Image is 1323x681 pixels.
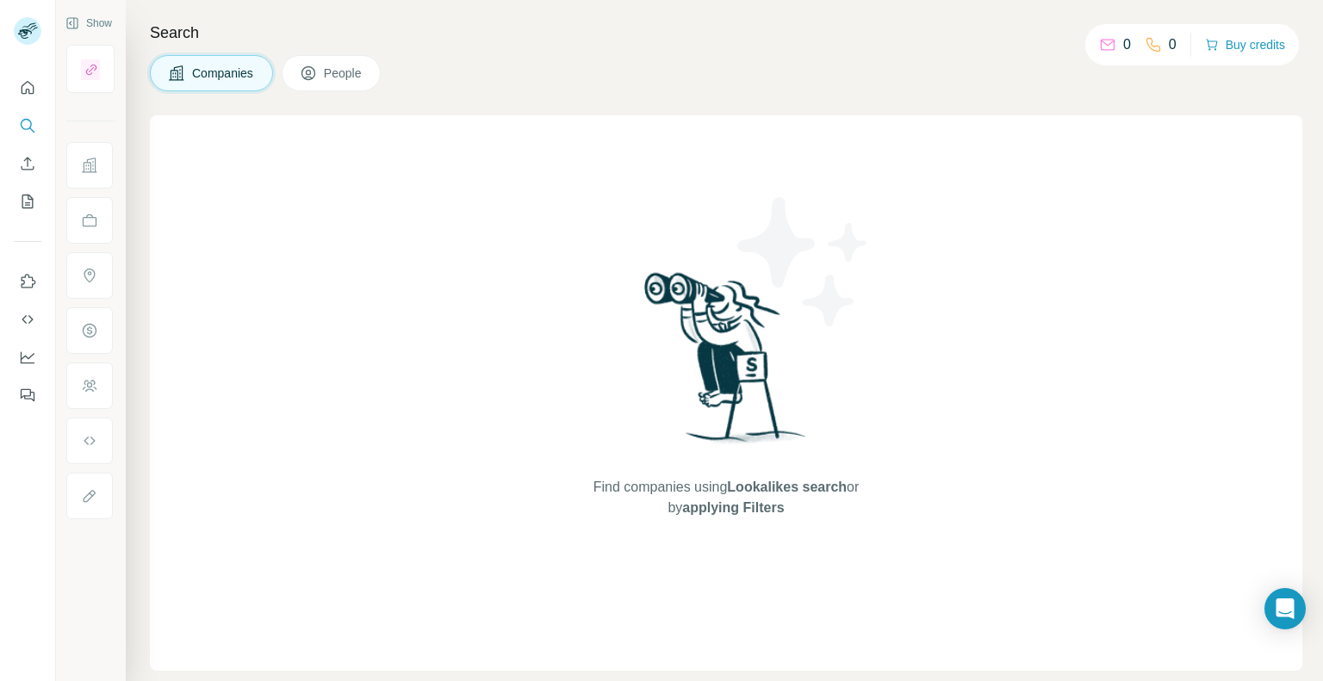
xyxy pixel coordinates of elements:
button: Enrich CSV [14,148,41,179]
button: Show [53,10,124,36]
button: Use Surfe API [14,304,41,335]
button: Feedback [14,380,41,411]
p: 0 [1169,34,1177,55]
button: Dashboard [14,342,41,373]
span: Lookalikes search [727,480,847,494]
img: Surfe Illustration - Stars [726,184,881,339]
span: Companies [192,65,255,82]
span: People [324,65,363,82]
p: 0 [1123,34,1131,55]
button: Use Surfe on LinkedIn [14,266,41,297]
img: Surfe Illustration - Woman searching with binoculars [637,268,816,460]
div: Open Intercom Messenger [1264,588,1306,629]
button: Buy credits [1205,33,1285,57]
span: Find companies using or by [588,477,864,518]
button: My lists [14,186,41,217]
h4: Search [150,21,1302,45]
button: Quick start [14,72,41,103]
button: Search [14,110,41,141]
span: applying Filters [682,500,784,515]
